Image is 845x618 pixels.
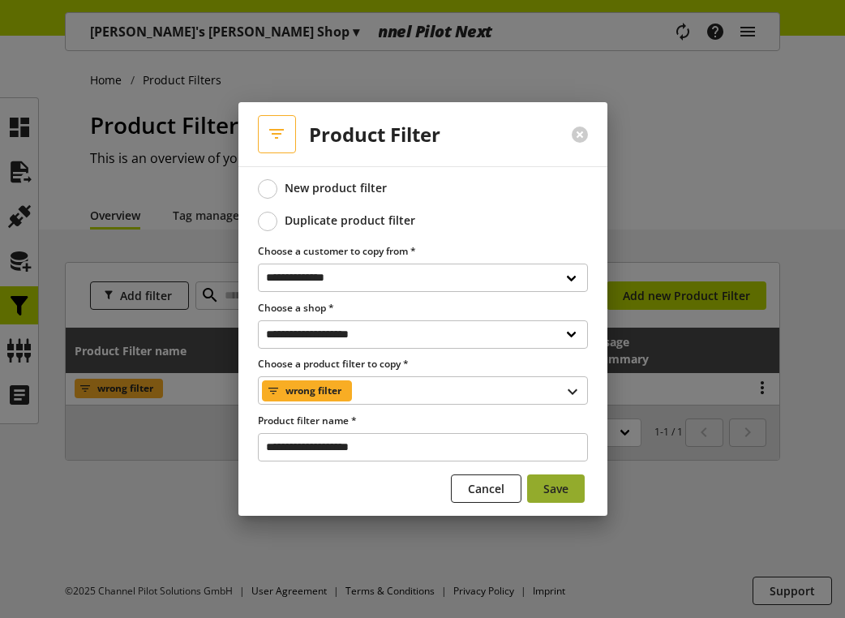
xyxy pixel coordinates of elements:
span: wrong filter [285,381,341,401]
span: Choose a shop * [258,301,334,315]
span: Save [543,480,568,497]
span: Cancel [468,480,504,497]
h2: Product Filter [309,123,440,145]
span: Product filter name * [258,414,357,427]
div: New product filter [285,181,387,195]
div: Duplicate product filter [285,213,415,228]
div: Choose a product filter to copy * [258,357,588,405]
button: Cancel [451,474,521,503]
label: Choose a product filter to copy * [258,357,588,371]
span: Choose a customer to copy from * [258,244,416,258]
button: Save [527,474,585,503]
